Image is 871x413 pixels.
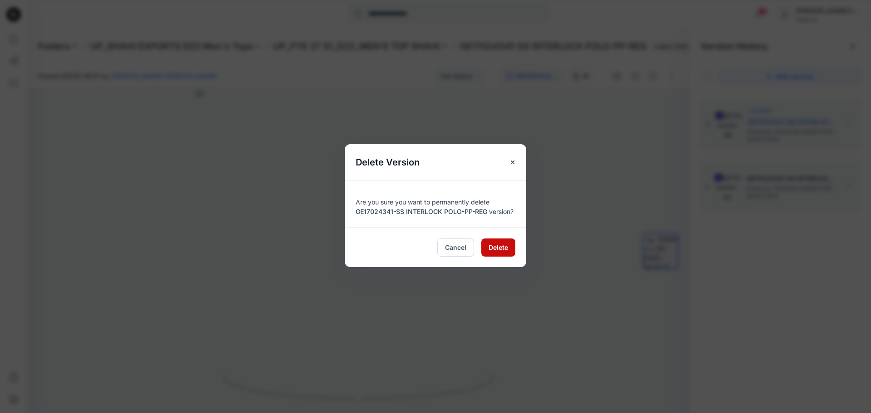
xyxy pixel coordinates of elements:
div: Are you sure you want to permanently delete version? [356,192,515,216]
h5: Delete Version [345,144,431,180]
button: Cancel [437,238,474,257]
span: Delete [489,243,508,252]
button: Close [504,154,521,170]
span: GE17024341-SS INTERLOCK POLO-PP-REG [356,208,487,215]
span: Cancel [445,243,466,252]
button: Delete [481,238,515,257]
